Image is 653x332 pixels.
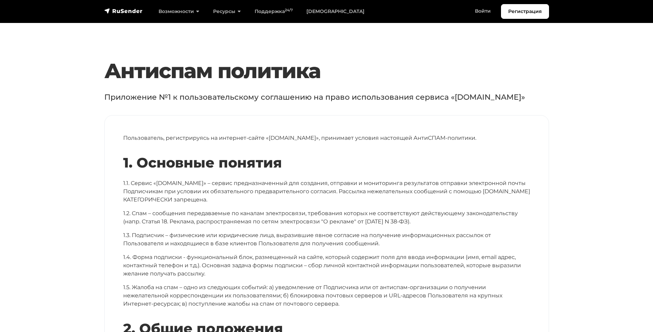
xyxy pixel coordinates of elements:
[104,8,143,14] img: RuSender
[206,4,248,19] a: Ресурсы
[123,253,530,278] p: 1.4. Форма подписки - функциональный блок, размещенный на сайте, который содержит поля для ввода ...
[300,4,371,19] a: [DEMOGRAPHIC_DATA]
[104,91,549,103] p: Приложение №1 к пользовательскому соглашению на право использования сервиса «[DOMAIN_NAME]»
[104,59,549,83] h1: Антиспам политика
[468,4,498,18] a: Войти
[123,179,530,204] p: 1.1. Сервис «[DOMAIN_NAME]» – сервис предназначенный для создания, отправки и мониторинга результ...
[248,4,300,19] a: Поддержка24/7
[123,155,530,171] h2: 1. Основные понятия
[285,8,293,12] sup: 24/7
[123,231,530,248] p: 1.3. Подписчик – физические или юридические лица, выразившие явное согласие на получение информац...
[123,209,530,226] p: 1.2. Спам – сообщения передаваемые по каналам электросвязи, требования которых не соответствуют д...
[501,4,549,19] a: Регистрация
[123,283,530,308] p: 1.5. Жалоба на спам – одно из следующих событий: а) уведомление от Подписчика или от антиспам-орг...
[152,4,206,19] a: Возможности
[123,134,530,142] p: Пользователь, регистрируясь на интернет-сайте «[DOMAIN_NAME]», принимает условия настоящей АнтиСП...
